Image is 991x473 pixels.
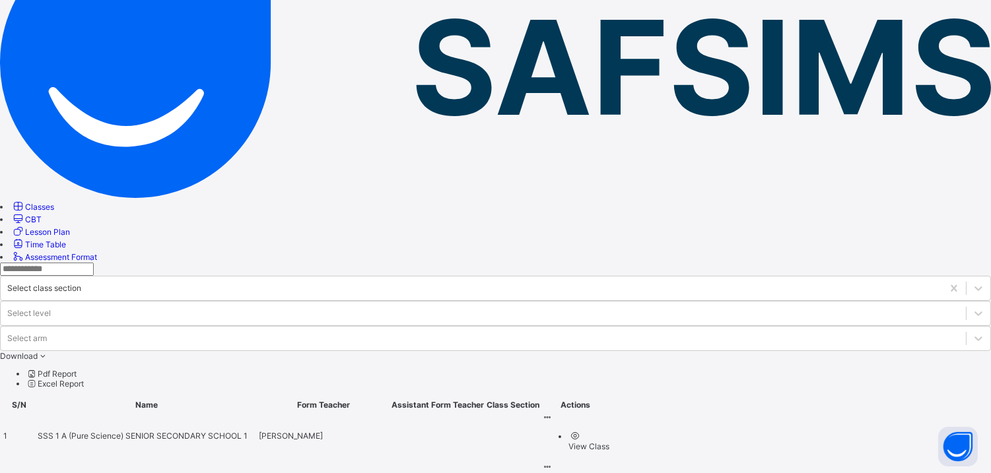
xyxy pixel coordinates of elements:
[7,334,47,344] div: Select arm
[3,412,36,460] td: 1
[11,214,42,224] a: CBT
[25,202,54,212] span: Classes
[26,369,991,379] li: dropdown-list-item-null-0
[258,399,390,410] th: Form Teacher
[11,227,70,237] a: Lesson Plan
[25,227,70,237] span: Lesson Plan
[25,252,97,262] span: Assessment Format
[25,214,42,224] span: CBT
[11,252,97,262] a: Assessment Format
[26,379,991,389] li: dropdown-list-item-null-1
[125,431,248,441] span: SENIOR SECONDARY SCHOOL 1
[486,399,540,410] th: Class Section
[37,399,257,410] th: Name
[25,239,66,249] span: Time Table
[3,399,36,410] th: S/N
[391,399,485,410] th: Assistant Form Teacher
[568,441,609,451] div: View Class
[541,399,610,410] th: Actions
[7,284,81,294] div: Select class section
[11,239,66,249] a: Time Table
[259,431,389,441] span: [PERSON_NAME]
[7,309,51,319] div: Select level
[38,431,125,441] span: SSS 1 A (Pure Science)
[938,427,978,466] button: Open asap
[11,202,54,212] a: Classes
